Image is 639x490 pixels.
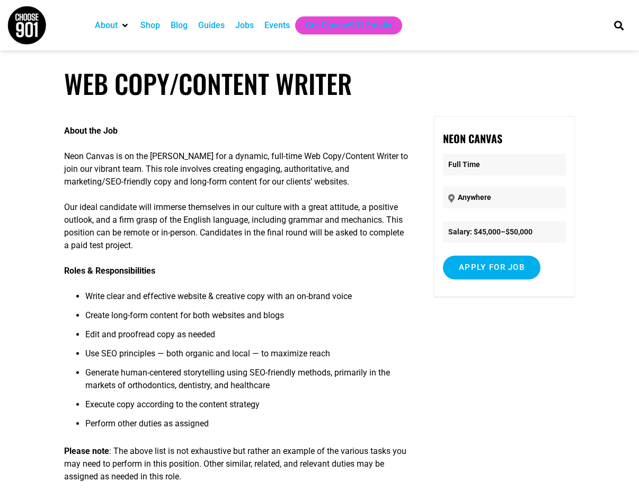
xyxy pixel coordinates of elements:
h1: Web Copy/Content Writer [64,68,575,99]
li: Salary: $45,000–$50,000 [443,221,566,243]
li: Write clear and effective website & creative copy with an on-brand voice [85,290,409,309]
p: : The above list is not exhaustive but rather an example of the various tasks you may need to per... [64,445,409,483]
li: Generate human-centered storytelling using SEO-friendly methods, primarily in the markets of orth... [85,366,409,398]
strong: Roles & Responsibilities [64,266,155,276]
a: Get Choose901 Emails [306,19,392,32]
p: Our ideal candidate will immerse themselves in our culture with a great attitude, a positive outl... [64,201,409,252]
li: Edit and proofread copy as needed [85,328,409,347]
nav: Main nav [90,16,596,34]
a: Events [264,19,290,32]
p: Neon Canvas is on the [PERSON_NAME] for a dynamic, full-time Web Copy/Content Writer to join our ... [64,150,409,188]
a: Jobs [235,19,254,32]
div: Search [610,16,628,34]
strong: Please note [64,446,109,456]
div: About [90,16,135,34]
strong: Neon Canvas [443,130,502,146]
li: Use SEO principles — both organic and local — to maximize reach [85,347,409,366]
strong: About the Job [64,126,118,136]
li: Perform other duties as assigned [85,417,409,436]
li: Execute copy according to the content strategy [85,398,409,417]
a: About [95,19,118,32]
a: Blog [171,19,188,32]
input: Apply for job [443,256,540,279]
a: Guides [198,19,225,32]
li: Create long-form content for both websites and blogs [85,309,409,328]
a: Shop [140,19,160,32]
p: Full Time [443,154,566,176]
p: Anywhere [443,187,566,208]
